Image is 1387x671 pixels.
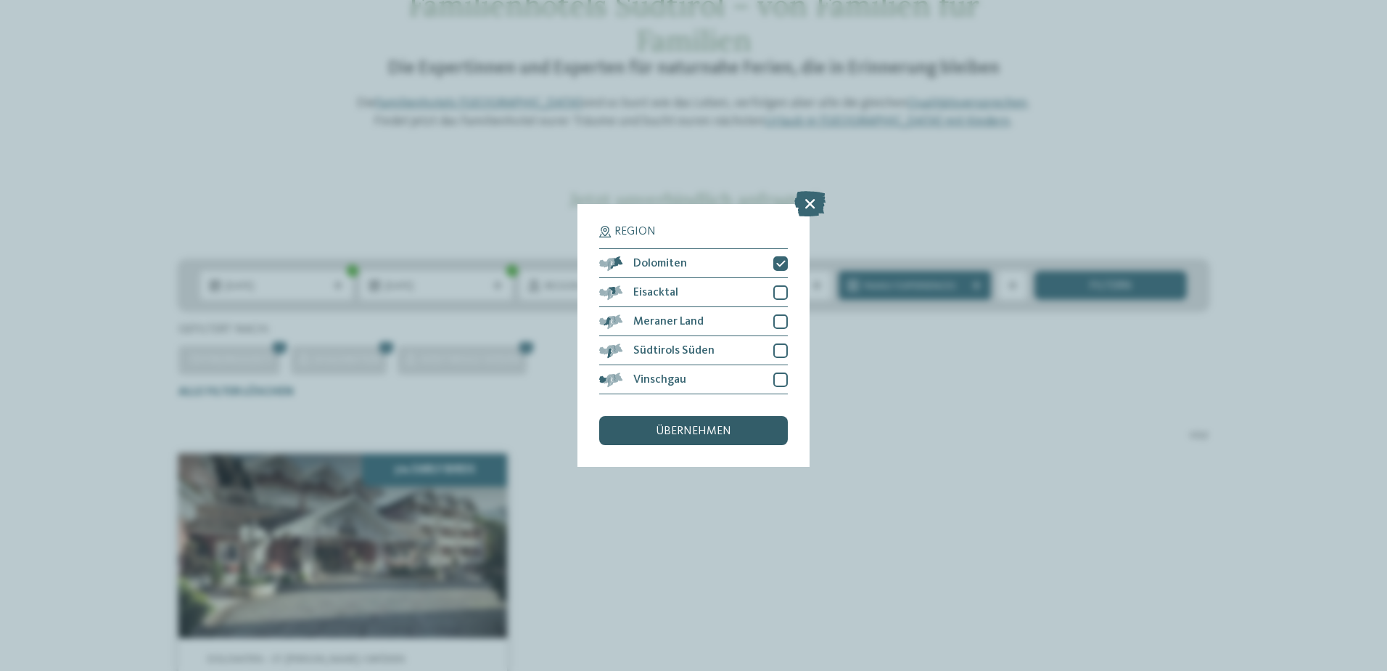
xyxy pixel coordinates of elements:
[633,345,715,357] span: Südtirols Süden
[633,287,678,298] span: Eisacktal
[656,426,731,437] span: übernehmen
[633,258,687,269] span: Dolomiten
[633,316,704,328] span: Meraner Land
[614,226,656,237] span: Region
[633,374,686,386] span: Vinschgau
